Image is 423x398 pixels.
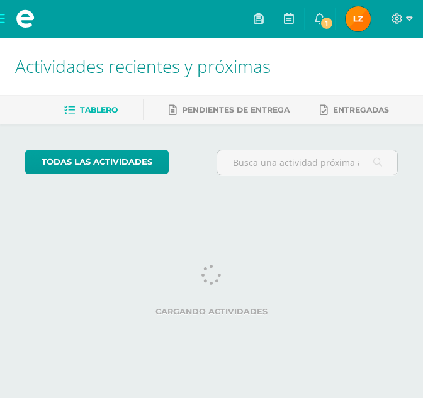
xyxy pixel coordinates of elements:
span: Tablero [80,105,118,114]
span: Entregadas [333,105,389,114]
a: todas las Actividades [25,150,169,174]
input: Busca una actividad próxima aquí... [217,150,397,175]
label: Cargando actividades [25,307,398,316]
a: Tablero [64,100,118,120]
span: Actividades recientes y próximas [15,54,271,78]
a: Entregadas [320,100,389,120]
a: Pendientes de entrega [169,100,290,120]
span: Pendientes de entrega [182,105,290,114]
span: 1 [320,16,334,30]
img: 1da357d5c4d0c4d679efca5109d3c9df.png [346,6,371,31]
